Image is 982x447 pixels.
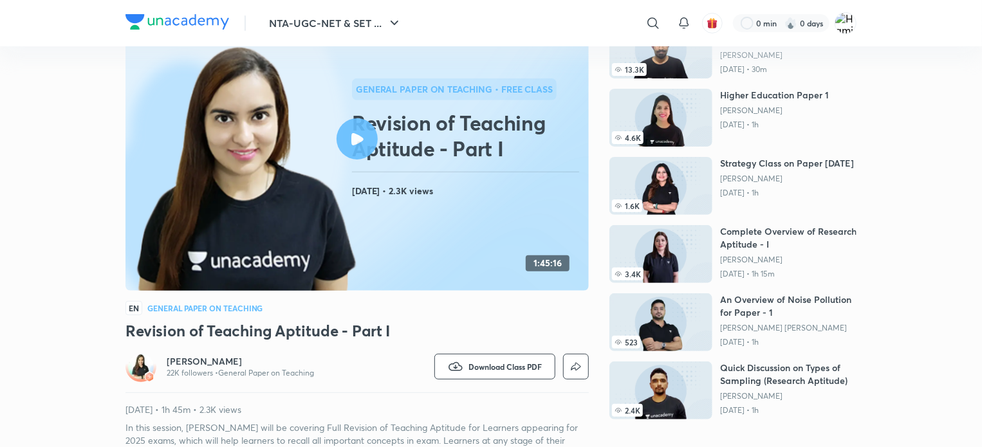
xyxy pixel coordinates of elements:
h2: Revision of Teaching Aptitude - Part I [352,110,584,161]
p: 22K followers • General Paper on Teaching [167,368,314,378]
h4: 1:45:16 [533,258,562,269]
p: [DATE] • 1h [720,405,857,415]
button: avatar [702,13,723,33]
h4: [DATE] • 2.3K views [352,183,584,199]
h6: Strategy Class on Paper [DATE] [720,157,854,170]
button: Download Class PDF [434,354,555,379]
img: avatar [707,17,718,29]
h6: Complete Overview of Research Aptitude - I [720,225,857,251]
span: 2.4K [612,404,643,417]
span: 3.4K [612,268,644,280]
span: 523 [612,336,640,349]
h3: Revision of Teaching Aptitude - Part I [125,320,589,341]
span: Download Class PDF [468,361,542,372]
img: streak [784,17,797,30]
h4: General Paper on Teaching [147,304,263,312]
img: Avatar [128,354,154,379]
h6: Higher Education Paper 1 [720,89,829,102]
p: [DATE] • 1h 15m [720,269,857,279]
span: 1.6K [612,199,642,212]
a: [PERSON_NAME] [720,255,857,265]
img: Hami yonsu [835,12,857,34]
a: Avatarbadge [125,351,156,382]
a: [PERSON_NAME] [720,105,829,116]
a: [PERSON_NAME] [720,50,857,60]
img: badge [145,372,154,381]
a: [PERSON_NAME] [720,174,854,184]
p: [DATE] • 1h [720,120,829,130]
span: EN [125,301,142,315]
h6: Quick Discussion on Types of Sampling (Research Aptitude) [720,361,857,387]
img: Company Logo [125,14,229,30]
p: [DATE] • 1h [720,337,857,347]
p: [DATE] • 1h 45m • 2.3K views [125,403,589,416]
span: 13.3K [612,63,647,76]
a: [PERSON_NAME] [PERSON_NAME] [720,323,857,333]
a: [PERSON_NAME] [167,355,314,368]
span: 4.6K [612,131,644,144]
a: [PERSON_NAME] [720,391,857,401]
a: Company Logo [125,14,229,33]
p: [DATE] • 30m [720,64,857,75]
h6: An Overview of Noise Pollution for Paper - 1 [720,293,857,319]
p: [DATE] • 1h [720,188,854,198]
button: NTA-UGC-NET & SET ... [261,10,410,36]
